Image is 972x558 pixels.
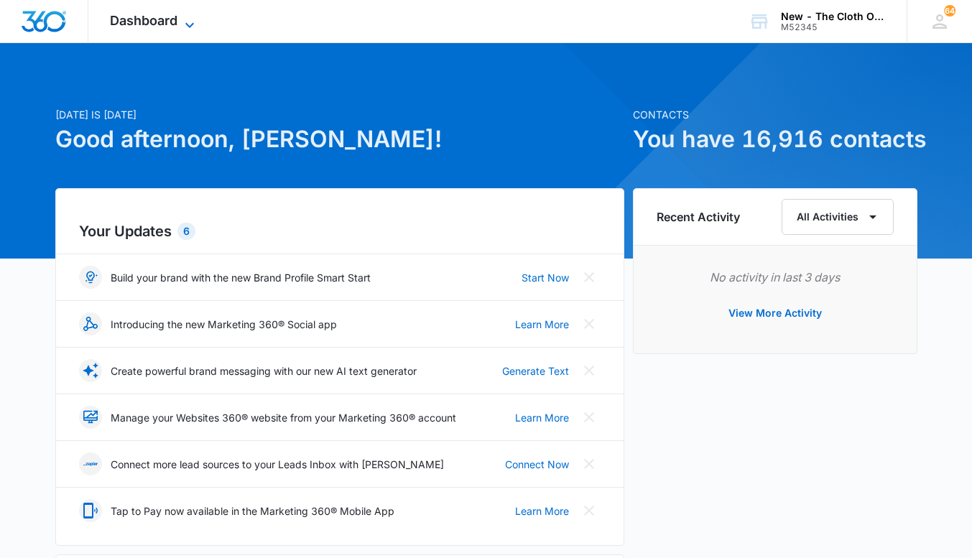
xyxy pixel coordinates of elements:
[177,223,195,240] div: 6
[633,107,917,122] p: Contacts
[944,5,955,17] span: 64
[657,269,894,286] p: No activity in last 3 days
[781,11,886,22] div: account name
[578,266,601,289] button: Close
[714,296,836,330] button: View More Activity
[782,199,894,235] button: All Activities
[515,317,569,332] a: Learn More
[79,220,601,242] h2: Your Updates
[111,270,371,285] p: Build your brand with the new Brand Profile Smart Start
[55,122,624,157] h1: Good afternoon, [PERSON_NAME]!
[515,503,569,519] a: Learn More
[578,406,601,429] button: Close
[515,410,569,425] a: Learn More
[578,312,601,335] button: Close
[944,5,955,17] div: notifications count
[502,363,569,378] a: Generate Text
[781,22,886,32] div: account id
[578,359,601,382] button: Close
[55,107,624,122] p: [DATE] is [DATE]
[578,452,601,475] button: Close
[111,410,456,425] p: Manage your Websites 360® website from your Marketing 360® account
[110,13,177,28] span: Dashboard
[111,363,417,378] p: Create powerful brand messaging with our new AI text generator
[111,503,394,519] p: Tap to Pay now available in the Marketing 360® Mobile App
[111,317,337,332] p: Introducing the new Marketing 360® Social app
[657,208,740,225] h6: Recent Activity
[111,457,444,472] p: Connect more lead sources to your Leads Inbox with [PERSON_NAME]
[505,457,569,472] a: Connect Now
[578,499,601,522] button: Close
[633,122,917,157] h1: You have 16,916 contacts
[522,270,569,285] a: Start Now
